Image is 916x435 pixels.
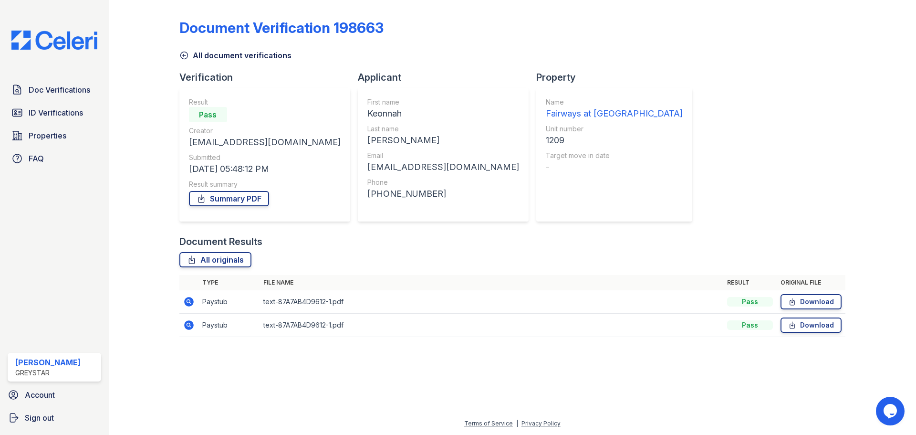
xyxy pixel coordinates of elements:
[367,187,519,201] div: [PHONE_NUMBER]
[367,124,519,134] div: Last name
[358,71,536,84] div: Applicant
[367,178,519,187] div: Phone
[179,252,251,267] a: All originals
[25,389,55,401] span: Account
[179,71,358,84] div: Verification
[367,134,519,147] div: [PERSON_NAME]
[8,103,101,122] a: ID Verifications
[536,71,700,84] div: Property
[367,151,519,160] div: Email
[8,80,101,99] a: Doc Verifications
[367,97,519,107] div: First name
[189,97,341,107] div: Result
[727,320,773,330] div: Pass
[723,275,777,290] th: Result
[464,420,513,427] a: Terms of Service
[4,408,105,427] a: Sign out
[546,151,683,160] div: Target move in date
[367,107,519,120] div: Keonnah
[179,235,262,248] div: Document Results
[179,19,384,36] div: Document Verification 198663
[727,297,773,307] div: Pass
[198,290,260,314] td: Paystub
[546,134,683,147] div: 1209
[198,275,260,290] th: Type
[546,97,683,107] div: Name
[29,84,90,95] span: Doc Verifications
[876,397,906,425] iframe: chat widget
[29,107,83,118] span: ID Verifications
[260,290,723,314] td: text-87A7AB4D9612-1.pdf
[546,124,683,134] div: Unit number
[198,314,260,337] td: Paystub
[781,294,842,309] a: Download
[189,126,341,136] div: Creator
[260,314,723,337] td: text-87A7AB4D9612-1.pdf
[179,50,291,61] a: All document verifications
[367,160,519,174] div: [EMAIL_ADDRESS][DOMAIN_NAME]
[189,191,269,206] a: Summary PDF
[25,412,54,424] span: Sign out
[189,107,227,122] div: Pass
[29,130,66,141] span: Properties
[4,385,105,404] a: Account
[189,136,341,149] div: [EMAIL_ADDRESS][DOMAIN_NAME]
[516,420,518,427] div: |
[521,420,561,427] a: Privacy Policy
[15,368,81,378] div: Greystar
[546,107,683,120] div: Fairways at [GEOGRAPHIC_DATA]
[15,357,81,368] div: [PERSON_NAME]
[29,153,44,164] span: FAQ
[781,318,842,333] a: Download
[777,275,845,290] th: Original file
[8,126,101,145] a: Properties
[189,153,341,162] div: Submitted
[8,149,101,168] a: FAQ
[546,97,683,120] a: Name Fairways at [GEOGRAPHIC_DATA]
[189,162,341,176] div: [DATE] 05:48:12 PM
[189,180,341,189] div: Result summary
[4,31,105,50] img: CE_Logo_Blue-a8612792a0a2168367f1c8372b55b34899dd931a85d93a1a3d3e32e68fde9ad4.png
[546,160,683,174] div: -
[260,275,723,290] th: File name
